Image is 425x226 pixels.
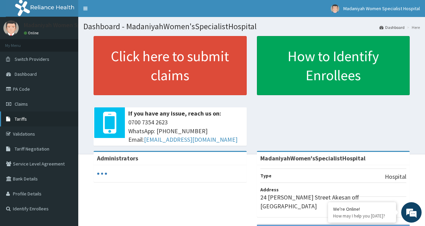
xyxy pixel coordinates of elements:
h1: Dashboard - MadaniyahWomen'sSpecialistHospital [83,22,420,31]
b: Address [260,187,279,193]
strong: MadaniyahWomen'sSpecialistHospital [260,154,365,162]
span: Tariffs [15,116,27,122]
a: [EMAIL_ADDRESS][DOMAIN_NAME] [144,136,238,143]
a: How to Identify Enrollees [257,36,410,95]
a: Dashboard [379,24,405,30]
p: 24 [PERSON_NAME] Street Akesan off [GEOGRAPHIC_DATA] [260,193,407,210]
img: User Image [331,4,339,13]
p: Madaniyah Women Specialist Hospital [24,22,124,28]
img: User Image [3,20,19,36]
span: Madaniyah Women Specialist Hospital [343,5,420,12]
b: Type [260,173,272,179]
li: Here [405,24,420,30]
span: 0700 7354 2623 WhatsApp: [PHONE_NUMBER] Email: [128,118,243,144]
span: Claims [15,101,28,107]
p: How may I help you today? [333,213,391,219]
p: Hospital [385,172,406,181]
a: Online [24,31,40,35]
a: Click here to submit claims [94,36,247,95]
div: We're Online! [333,206,391,212]
span: Tariff Negotiation [15,146,49,152]
span: Dashboard [15,71,37,77]
svg: audio-loading [97,169,107,179]
span: Switch Providers [15,56,49,62]
b: If you have any issue, reach us on: [128,109,221,117]
b: Administrators [97,154,138,162]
